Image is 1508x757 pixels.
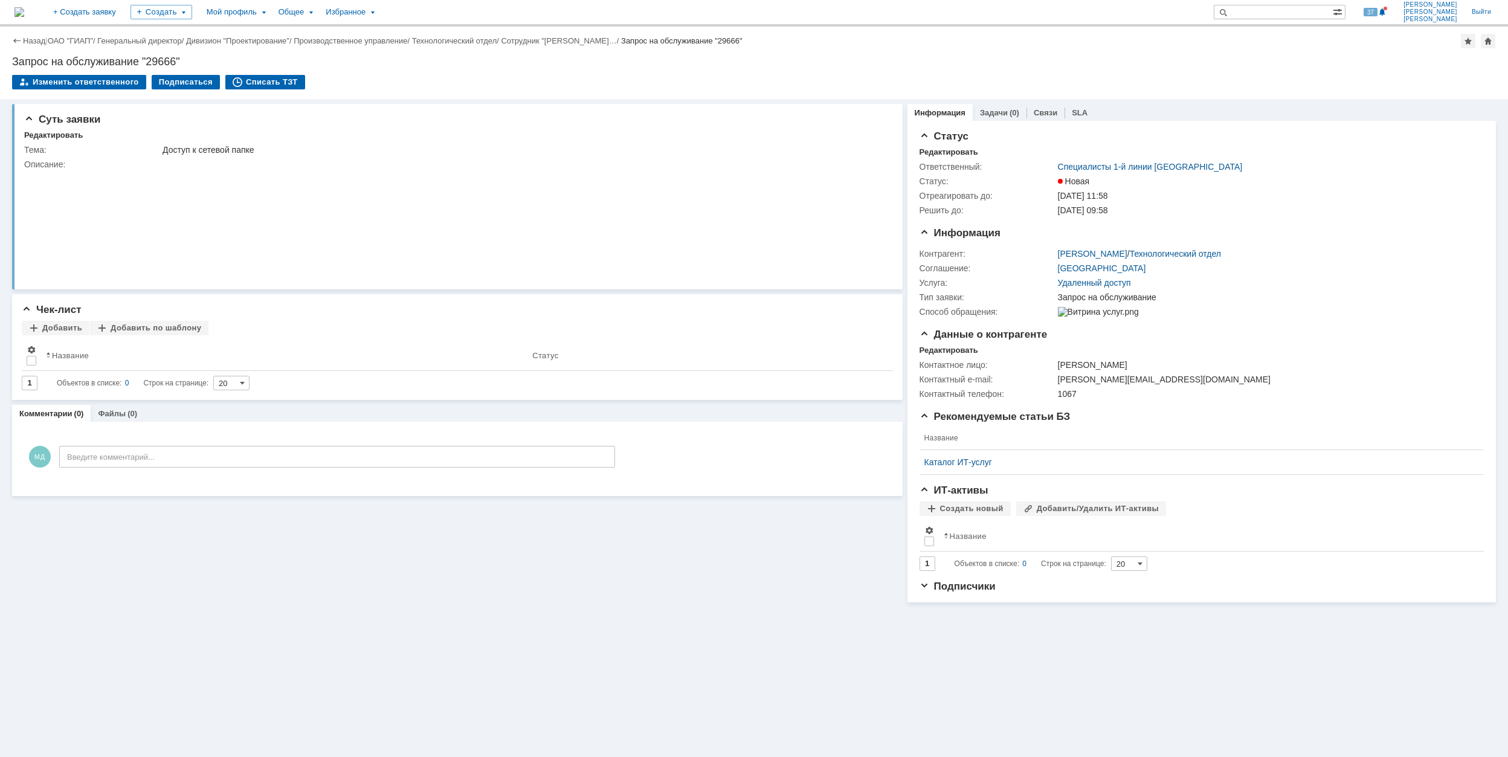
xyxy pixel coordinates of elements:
[920,346,978,355] div: Редактировать
[920,205,1055,215] div: Решить до:
[19,409,72,418] a: Комментарии
[1058,162,1243,172] a: Специалисты 1-й линии [GEOGRAPHIC_DATA]
[920,130,968,142] span: Статус
[294,36,407,45] a: Производственное управление
[48,36,93,45] a: ОАО "ГИАП"
[1058,191,1108,201] span: [DATE] 11:58
[12,56,1496,68] div: Запрос на обслуживание "29666"
[1058,389,1476,399] div: 1067
[920,176,1055,186] div: Статус:
[24,130,83,140] div: Редактировать
[1403,16,1457,23] span: [PERSON_NAME]
[1058,360,1476,370] div: [PERSON_NAME]
[1461,34,1475,48] div: Добавить в избранное
[980,108,1008,117] a: Задачи
[1058,307,1139,317] img: Витрина услуг.png
[920,329,1048,340] span: Данные о контрагенте
[1364,8,1377,16] span: 37
[27,345,36,355] span: Настройки
[1034,108,1057,117] a: Связи
[532,351,558,360] div: Статус
[412,36,501,45] div: /
[1058,176,1090,186] span: Новая
[920,427,1474,450] th: Название
[621,36,743,45] div: Запрос на обслуживание "29666"
[41,340,527,371] th: Название
[24,114,100,125] span: Суть заявки
[23,36,45,45] a: Назад
[1022,556,1026,571] div: 0
[1333,5,1345,17] span: Расширенный поиск
[920,249,1055,259] div: Контрагент:
[1058,375,1476,384] div: [PERSON_NAME][EMAIL_ADDRESS][DOMAIN_NAME]
[1130,249,1221,259] a: Технологический отдел
[950,532,987,541] div: Название
[1058,263,1146,273] a: [GEOGRAPHIC_DATA]
[24,159,884,169] div: Описание:
[501,36,621,45] div: /
[920,263,1055,273] div: Соглашение:
[163,145,881,155] div: Доступ к сетевой папке
[924,526,934,535] span: Настройки
[14,7,24,17] a: Перейти на домашнюю страницу
[186,36,294,45] div: /
[57,376,208,390] i: Строк на странице:
[920,278,1055,288] div: Услуга:
[920,485,988,496] span: ИТ-активы
[1481,34,1495,48] div: Сделать домашней страницей
[920,375,1055,384] div: Контактный e-mail:
[924,457,1469,467] a: Каталог ИТ-услуг
[1058,249,1127,259] a: [PERSON_NAME]
[1058,249,1221,259] div: /
[1058,278,1131,288] a: Удаленный доступ
[1010,108,1019,117] div: (0)
[97,36,186,45] div: /
[920,191,1055,201] div: Отреагировать до:
[294,36,412,45] div: /
[920,360,1055,370] div: Контактное лицо:
[127,409,137,418] div: (0)
[939,521,1474,552] th: Название
[920,581,996,592] span: Подписчики
[1072,108,1087,117] a: SLA
[920,147,978,157] div: Редактировать
[98,409,126,418] a: Файлы
[52,351,89,360] div: Название
[186,36,289,45] a: Дивизион "Проектирование"
[125,376,129,390] div: 0
[920,411,1071,422] span: Рекомендуемые статьи БЗ
[915,108,965,117] a: Информация
[501,36,616,45] a: Сотрудник "[PERSON_NAME]…
[412,36,497,45] a: Технологический отдел
[920,292,1055,302] div: Тип заявки:
[57,379,121,387] span: Объектов в списке:
[920,307,1055,317] div: Способ обращения:
[45,36,47,45] div: |
[24,145,160,155] div: Тема:
[74,409,84,418] div: (0)
[29,446,51,468] span: МД
[955,556,1106,571] i: Строк на странице:
[920,227,1000,239] span: Информация
[1058,205,1108,215] span: [DATE] 09:58
[1058,292,1476,302] div: Запрос на обслуживание
[527,340,883,371] th: Статус
[1403,8,1457,16] span: [PERSON_NAME]
[97,36,181,45] a: Генеральный директор
[14,7,24,17] img: logo
[48,36,98,45] div: /
[22,304,82,315] span: Чек-лист
[1403,1,1457,8] span: [PERSON_NAME]
[130,5,192,19] div: Создать
[920,162,1055,172] div: Ответственный:
[920,389,1055,399] div: Контактный телефон:
[955,559,1019,568] span: Объектов в списке:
